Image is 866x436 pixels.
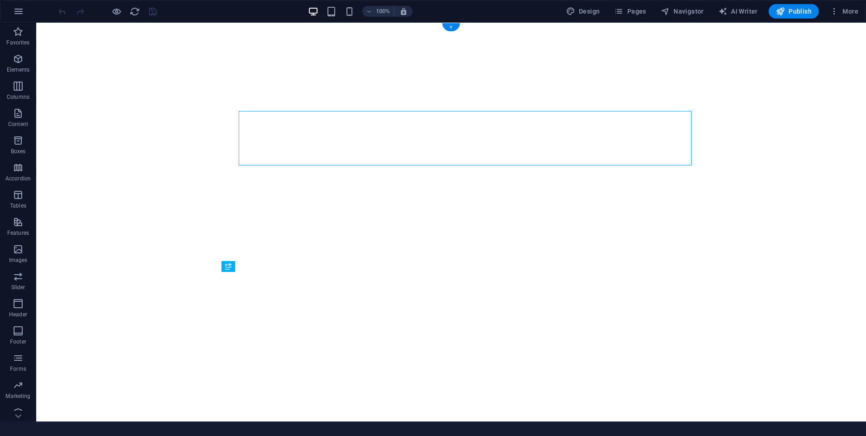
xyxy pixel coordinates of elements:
p: Tables [10,202,26,209]
button: Design [563,4,604,19]
p: Favorites [6,39,29,46]
button: Click here to leave preview mode and continue editing [111,6,122,17]
p: Accordion [5,175,31,182]
div: + [442,23,460,31]
button: AI Writer [715,4,761,19]
p: Forms [10,365,26,373]
p: Features [7,229,29,237]
p: Marketing [5,392,30,400]
p: Columns [7,93,29,101]
p: Elements [7,66,30,73]
p: Slider [11,284,25,291]
span: Publish [776,7,812,16]
p: Content [8,121,28,128]
h6: 100% [376,6,390,17]
button: More [826,4,862,19]
p: Boxes [11,148,26,155]
i: Reload page [130,6,140,17]
p: Footer [10,338,26,345]
span: Design [566,7,600,16]
span: More [830,7,858,16]
span: Navigator [661,7,704,16]
button: Navigator [657,4,707,19]
span: Pages [614,7,646,16]
p: Header [9,311,27,318]
div: Design (Ctrl+Alt+Y) [563,4,604,19]
span: AI Writer [718,7,758,16]
button: reload [129,6,140,17]
i: On resize automatically adjust zoom level to fit chosen device. [399,7,408,15]
button: 100% [362,6,395,17]
button: Pages [611,4,649,19]
button: Publish [769,4,819,19]
p: Images [9,257,28,264]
